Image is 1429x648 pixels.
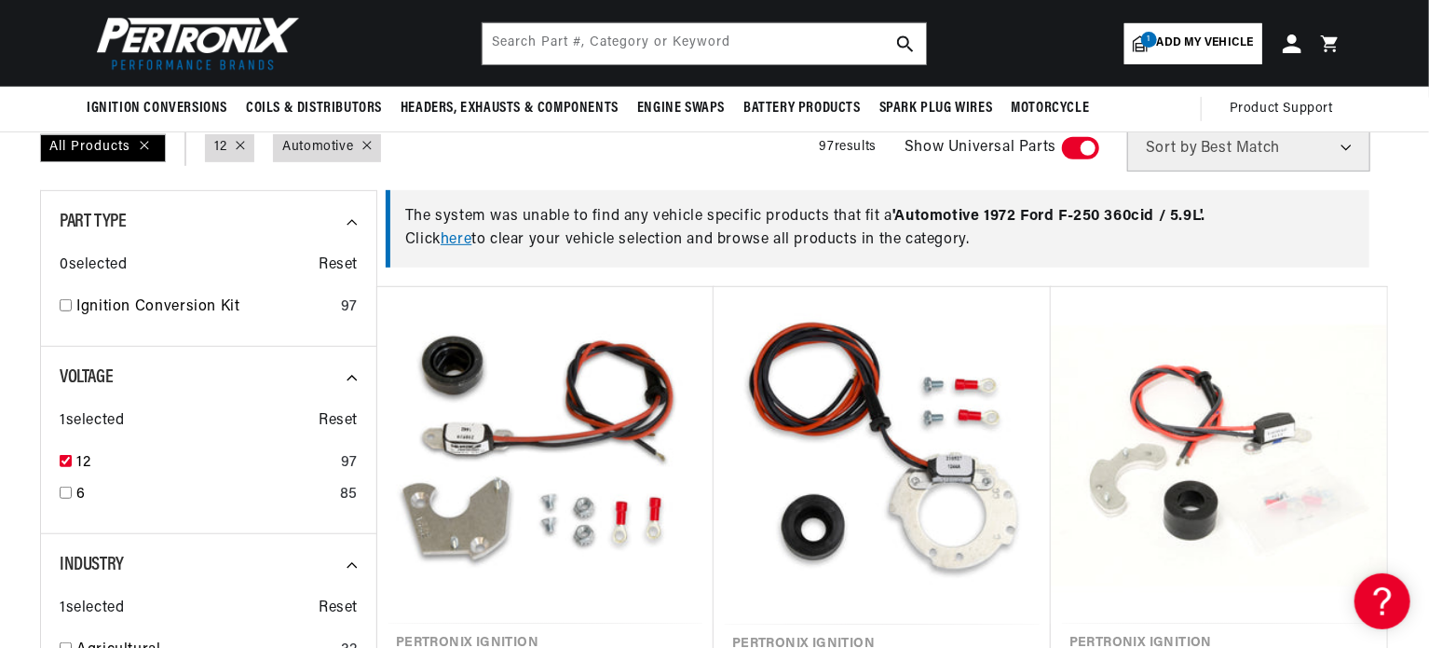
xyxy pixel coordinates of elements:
span: ' Automotive 1972 Ford F-250 360cid / 5.9L '. [892,209,1205,224]
span: Show Universal Parts [905,136,1056,160]
span: Battery Products [743,99,861,118]
input: Search Part #, Category or Keyword [483,23,926,64]
summary: Motorcycle [1001,87,1098,131]
summary: Battery Products [734,87,870,131]
a: 1Add my vehicle [1124,23,1262,64]
span: Engine Swaps [637,99,725,118]
select: Sort by [1127,125,1370,172]
span: Coils & Distributors [246,99,382,118]
summary: Headers, Exhausts & Components [391,87,628,131]
span: 1 selected [60,597,124,621]
a: 6 [76,483,333,507]
a: Ignition Conversion Kit [76,296,333,320]
a: 12 [214,137,226,158]
span: 97 results [820,140,877,154]
img: Pertronix [87,11,301,76]
span: Part Type [60,213,126,231]
div: The system was unable to find any vehicle specific products that fit a Click to clear your vehicl... [386,190,1369,268]
a: here [441,232,471,247]
span: 1 selected [60,409,124,434]
summary: Engine Swaps [628,87,734,131]
div: 97 [341,296,358,320]
summary: Ignition Conversions [87,87,237,131]
span: Ignition Conversions [87,99,227,118]
span: Add my vehicle [1157,34,1254,52]
a: Automotive [282,137,353,158]
span: 1 [1141,32,1157,48]
summary: Product Support [1230,87,1342,131]
span: 0 selected [60,254,127,278]
span: Reset [319,597,358,621]
button: search button [885,23,926,64]
span: Reset [319,254,358,278]
div: All Products [40,134,166,162]
span: Industry [60,556,124,574]
span: Product Support [1230,99,1333,119]
span: Sort by [1146,141,1197,156]
span: Headers, Exhausts & Components [401,99,619,118]
summary: Coils & Distributors [237,87,391,131]
summary: Spark Plug Wires [870,87,1002,131]
span: Reset [319,409,358,434]
span: Motorcycle [1011,99,1089,118]
span: Voltage [60,368,113,387]
a: 12 [76,451,333,476]
div: 85 [340,483,358,507]
span: Spark Plug Wires [879,99,993,118]
div: 97 [341,451,358,476]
